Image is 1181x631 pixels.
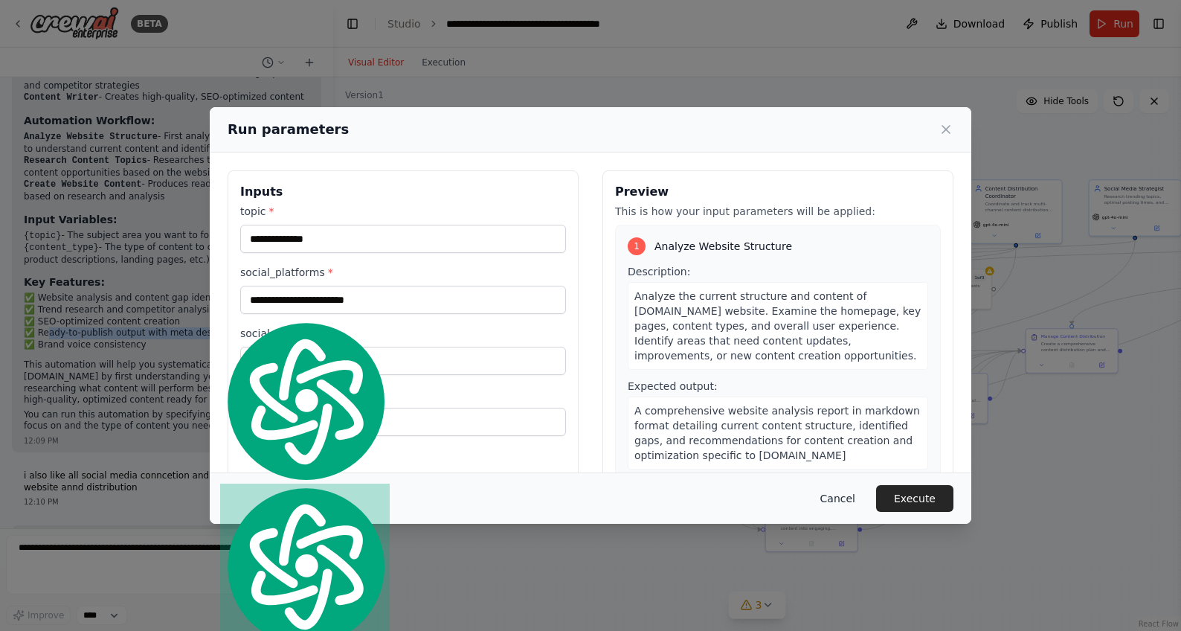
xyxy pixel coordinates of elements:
label: content_type [240,387,566,402]
label: social_platforms [240,265,566,280]
span: Expected output: [628,380,718,392]
button: Cancel [808,485,867,512]
label: topic [240,204,566,219]
h3: Preview [615,183,941,201]
span: Analyze the current structure and content of [DOMAIN_NAME] website. Examine the homepage, key pag... [634,290,921,362]
button: Execute [876,485,953,512]
span: Description: [628,266,690,278]
h2: Run parameters [228,119,349,140]
div: 1 [628,237,646,255]
h3: Inputs [240,183,566,201]
label: social_platform [240,326,566,341]
p: This is how your input parameters will be applied: [615,204,941,219]
span: A comprehensive website analysis report in markdown format detailing current content structure, i... [634,405,920,461]
span: Analyze Website Structure [654,239,792,254]
img: logo.svg [220,318,390,484]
